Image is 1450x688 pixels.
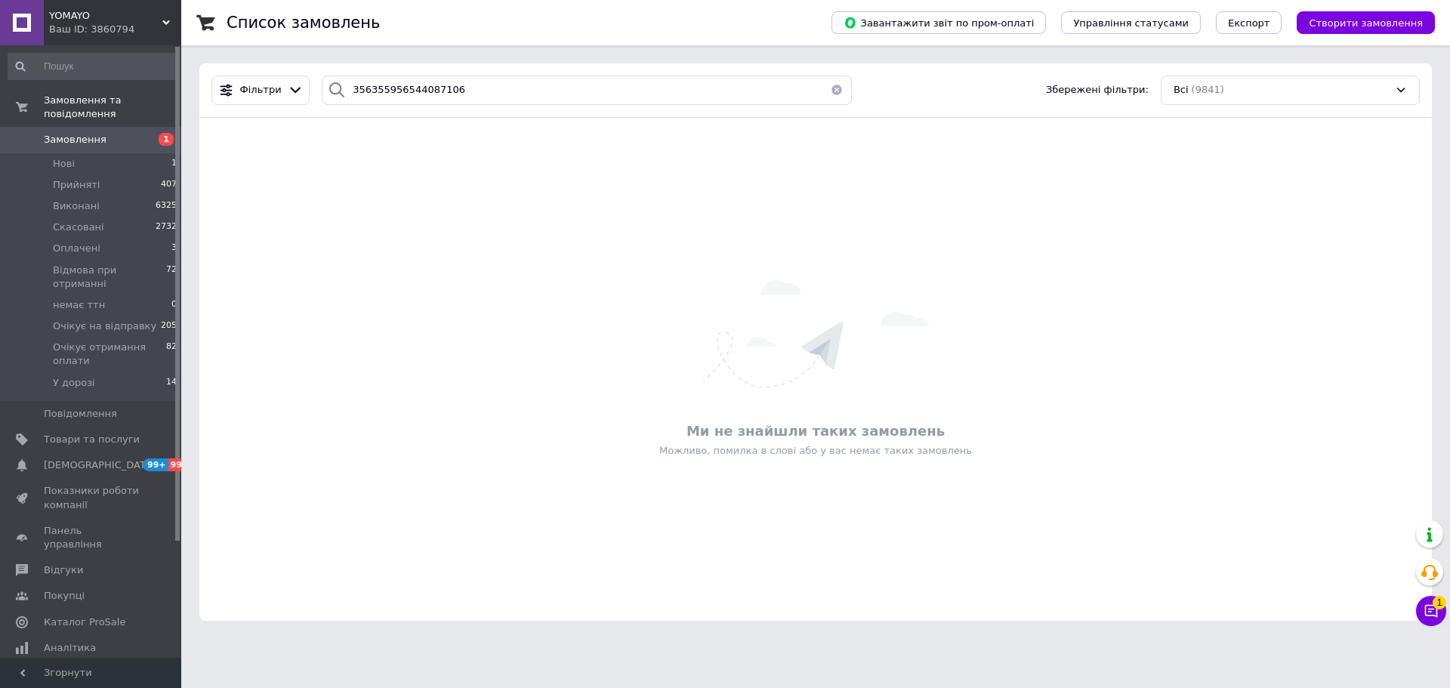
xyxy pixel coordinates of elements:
span: Завантажити звіт по пром-оплаті [844,16,1034,29]
span: YOMAYO [49,9,162,23]
span: Прийняті [53,178,100,192]
span: У дорозі [53,376,95,390]
span: Замовлення [44,133,106,147]
span: Каталог ProSale [44,615,125,629]
span: Всі [1174,83,1189,97]
span: Відгуки [44,563,83,577]
span: 1 [171,157,177,171]
span: 0 [171,298,177,312]
div: Можливо, помилка в слові або у вас немає таких замовлень [207,444,1424,458]
span: Скасовані [53,221,104,234]
div: Ваш ID: 3860794 [49,23,181,36]
span: 82 [166,341,177,368]
span: 2732 [156,221,177,234]
span: Експорт [1228,17,1270,29]
h1: Список замовлень [227,14,380,32]
button: Завантажити звіт по пром-оплаті [831,11,1046,34]
button: Експорт [1216,11,1282,34]
input: Пошук за номером замовлення, ПІБ покупця, номером телефону, Email, номером накладної [322,76,852,105]
img: Нічого не знайдено [703,280,929,387]
span: Очікує на відправку [53,319,156,333]
span: Створити замовлення [1309,17,1423,29]
span: Аналітика [44,641,96,655]
span: 3 [171,242,177,255]
span: 72 [166,264,177,291]
span: Показники роботи компанії [44,484,140,511]
span: 1 [1433,596,1446,609]
button: Чат з покупцем1 [1416,596,1446,626]
span: 1 [159,133,174,146]
div: Ми не знайшли таких замовлень [207,421,1424,440]
span: 99+ [168,458,193,471]
span: Повідомлення [44,407,117,421]
span: Управління статусами [1073,17,1189,29]
span: 407 [161,178,177,192]
span: Відмова при отриманні [53,264,166,291]
span: 6325 [156,199,177,213]
span: 14 [166,376,177,390]
span: Оплачені [53,242,100,255]
button: Управління статусами [1061,11,1201,34]
a: Створити замовлення [1282,17,1435,28]
span: Покупці [44,589,85,603]
span: Фільтри [240,83,282,97]
input: Пошук [8,53,178,80]
span: 99+ [143,458,168,471]
span: Замовлення та повідомлення [44,94,181,121]
span: немає ттн [53,298,105,312]
span: Виконані [53,199,100,213]
button: Створити замовлення [1297,11,1435,34]
span: [DEMOGRAPHIC_DATA] [44,458,156,472]
span: Товари та послуги [44,433,140,446]
span: Збережені фільтри: [1046,83,1149,97]
span: (9841) [1192,84,1224,95]
span: 205 [161,319,177,333]
span: Панель управління [44,524,140,551]
button: Очистить [822,76,852,105]
span: Нові [53,157,75,171]
span: Очікує отримання оплати [53,341,166,368]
